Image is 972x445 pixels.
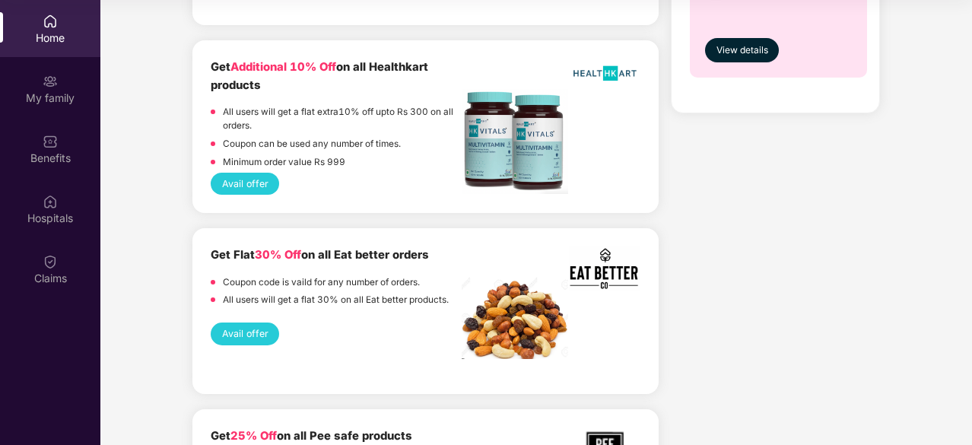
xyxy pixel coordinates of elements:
[223,275,420,290] p: Coupon code is vaild for any number of orders.
[211,248,429,262] b: Get Flat on all Eat better orders
[211,60,428,91] b: Get on all Healthkart products
[223,105,462,133] p: All users will get a flat extra10% off upto Rs 300 on all orders.
[211,323,279,345] button: Avail offer
[211,429,412,443] b: Get on all Pee safe products
[569,59,640,88] img: HealthKart-Logo-702x526.png
[705,38,779,62] button: View details
[230,60,336,74] span: Additional 10% Off
[462,277,568,359] img: Screenshot%202022-11-18%20at%2012.32.13%20PM.png
[223,137,401,151] p: Coupon can be used any number of times.
[43,74,58,89] img: svg+xml;base64,PHN2ZyB3aWR0aD0iMjAiIGhlaWdodD0iMjAiIHZpZXdCb3g9IjAgMCAyMCAyMCIgZmlsbD0ibm9uZSIgeG...
[211,173,279,195] button: Avail offer
[255,248,301,262] span: 30% Off
[43,254,58,269] img: svg+xml;base64,PHN2ZyBpZD0iQ2xhaW0iIHhtbG5zPSJodHRwOi8vd3d3LnczLm9yZy8yMDAwL3N2ZyIgd2lkdGg9IjIwIi...
[462,89,568,194] img: Screenshot%202022-11-18%20at%2012.17.25%20PM.png
[223,293,449,307] p: All users will get a flat 30% on all Eat better products.
[43,14,58,29] img: svg+xml;base64,PHN2ZyBpZD0iSG9tZSIgeG1sbnM9Imh0dHA6Ly93d3cudzMub3JnLzIwMDAvc3ZnIiB3aWR0aD0iMjAiIG...
[43,134,58,149] img: svg+xml;base64,PHN2ZyBpZD0iQmVuZWZpdHMiIHhtbG5zPSJodHRwOi8vd3d3LnczLm9yZy8yMDAwL3N2ZyIgd2lkdGg9Ij...
[223,155,345,170] p: Minimum order value Rs 999
[43,194,58,209] img: svg+xml;base64,PHN2ZyBpZD0iSG9zcGl0YWxzIiB4bWxucz0iaHR0cDovL3d3dy53My5vcmcvMjAwMC9zdmciIHdpZHRoPS...
[230,429,277,443] span: 25% Off
[569,246,640,291] img: Screenshot%202022-11-17%20at%202.10.19%20PM.png
[716,43,768,58] span: View details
